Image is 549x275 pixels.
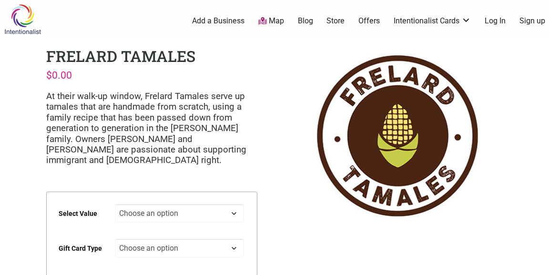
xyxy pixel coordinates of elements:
a: Sign up [519,16,545,26]
img: Frelard Tamales logo [292,46,503,226]
a: Offers [358,16,380,26]
h1: Frelard Tamales [46,46,195,66]
a: Add a Business [192,16,244,26]
a: Map [258,16,284,27]
label: Select Value [59,203,97,224]
label: Gift Card Type [59,238,102,259]
span: $ [46,69,52,81]
bdi: 0.00 [46,69,72,81]
a: Log In [485,16,506,26]
a: Intentionalist Cards [394,16,471,26]
a: Store [326,16,345,26]
p: At their walk-up window, Frelard Tamales serve up tamales that are handmade from scratch, using a... [46,91,257,166]
a: Blog [298,16,313,26]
